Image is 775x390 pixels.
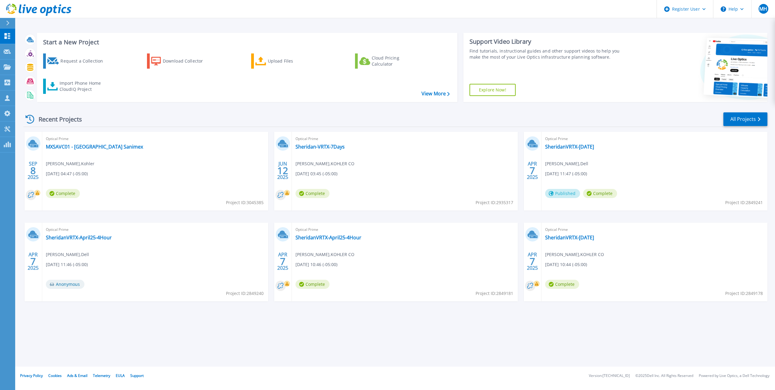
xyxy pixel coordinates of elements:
[280,259,285,264] span: 7
[295,189,329,198] span: Complete
[545,234,594,241] a: SheridanVRTX-[DATE]
[545,280,579,289] span: Complete
[116,373,125,378] a: EULA
[226,199,264,206] span: Project ID: 3045385
[48,373,62,378] a: Cookies
[355,53,423,69] a: Cloud Pricing Calculator
[46,144,143,150] a: MXSAVC01 - [GEOGRAPHIC_DATA] Sanimex
[545,144,594,150] a: SheridanVRTX-[DATE]
[60,80,107,92] div: Import Phone Home CloudIQ Project
[723,112,767,126] a: All Projects
[43,53,111,69] a: Request a Collection
[277,159,288,182] div: JUN 2025
[295,226,514,233] span: Optical Prime
[30,259,36,264] span: 7
[725,290,763,297] span: Project ID: 2849178
[46,226,265,233] span: Optical Prime
[545,251,604,258] span: [PERSON_NAME] , KOHLER CO
[545,160,588,167] span: [PERSON_NAME] , Dell
[226,290,264,297] span: Project ID: 2849240
[545,170,587,177] span: [DATE] 11:47 (-05:00)
[530,259,535,264] span: 7
[163,55,211,67] div: Download Collector
[60,55,109,67] div: Request a Collection
[23,112,90,127] div: Recent Projects
[295,144,345,150] a: Sheridan-VRTX-7Days
[469,38,626,46] div: Support Video Library
[699,374,770,378] li: Powered by Live Optics, a Dell Technology
[527,159,538,182] div: APR 2025
[27,250,39,272] div: APR 2025
[295,135,514,142] span: Optical Prime
[372,55,420,67] div: Cloud Pricing Calculator
[93,373,110,378] a: Telemetry
[635,374,693,378] li: © 2025 Dell Inc. All Rights Reserved
[67,373,87,378] a: Ads & Email
[27,159,39,182] div: SEP 2025
[469,84,516,96] a: Explore Now!
[295,170,337,177] span: [DATE] 03:45 (-05:00)
[545,189,580,198] span: Published
[583,189,617,198] span: Complete
[46,280,84,289] span: Anonymous
[46,234,112,241] a: SheridanVRTX-April25-4Hour
[46,251,89,258] span: [PERSON_NAME] , Dell
[46,189,80,198] span: Complete
[527,250,538,272] div: APR 2025
[759,6,767,11] span: MH
[295,234,361,241] a: SheridanVRTX-April25-4Hour
[130,373,144,378] a: Support
[295,160,354,167] span: [PERSON_NAME] , KOHLER CO
[277,250,288,272] div: APR 2025
[46,160,94,167] span: [PERSON_NAME] , Kohler
[46,261,88,268] span: [DATE] 11:46 (-05:00)
[43,39,449,46] h3: Start a New Project
[295,251,354,258] span: [PERSON_NAME] , KOHLER CO
[469,48,626,60] div: Find tutorials, instructional guides and other support videos to help you make the most of your L...
[530,168,535,173] span: 7
[545,261,587,268] span: [DATE] 10:44 (-05:00)
[476,199,513,206] span: Project ID: 2935317
[589,374,630,378] li: Version: [TECHNICAL_ID]
[295,280,329,289] span: Complete
[476,290,513,297] span: Project ID: 2849181
[30,168,36,173] span: 8
[147,53,215,69] a: Download Collector
[20,373,43,378] a: Privacy Policy
[422,91,450,97] a: View More
[268,55,316,67] div: Upload Files
[545,226,764,233] span: Optical Prime
[46,135,265,142] span: Optical Prime
[277,168,288,173] span: 12
[545,135,764,142] span: Optical Prime
[725,199,763,206] span: Project ID: 2849241
[46,170,88,177] span: [DATE] 04:47 (-05:00)
[295,261,337,268] span: [DATE] 10:46 (-05:00)
[251,53,319,69] a: Upload Files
